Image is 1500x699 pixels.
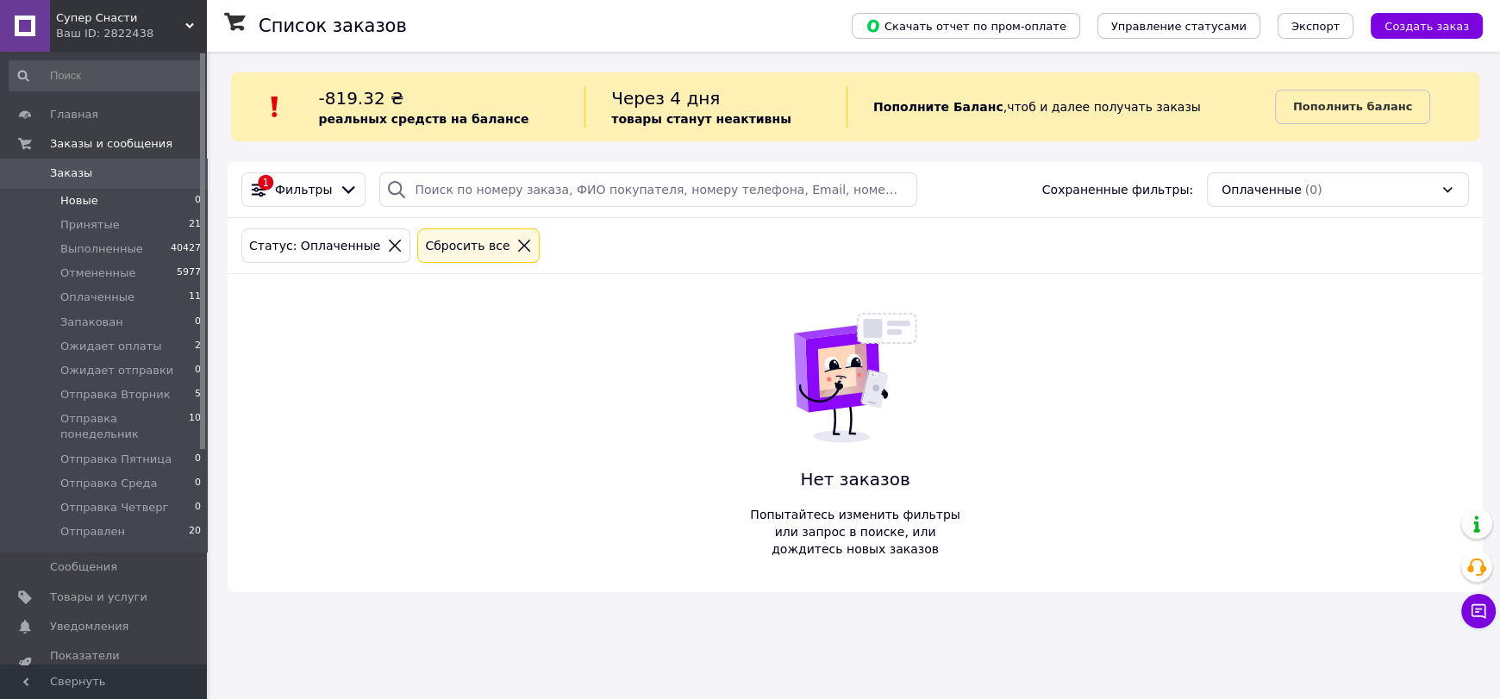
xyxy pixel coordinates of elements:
span: Новые [60,193,98,209]
span: Сообщения [50,559,117,575]
div: , чтоб и далее получать заказы [847,86,1275,128]
span: Ожидает отправки [60,363,173,378]
div: Ваш ID: 2822438 [56,26,207,41]
span: Ожидает оплаты [60,339,162,354]
span: 21 [189,217,201,233]
span: 0 [195,363,201,378]
span: Создать заказ [1384,20,1469,33]
span: 2 [195,339,201,354]
div: Статус: Оплаченные [246,236,384,255]
span: Скачать отчет по пром-оплате [866,18,1066,34]
a: Пополнить баланс [1275,90,1430,124]
button: Создать заказ [1371,13,1483,39]
span: 5977 [177,265,201,281]
span: Попытайтесь изменить фильтры или запрос в поиске, или дождитесь новых заказов [741,506,969,558]
span: Управление статусами [1111,20,1247,33]
span: Отмененные [60,265,135,281]
b: реальных средств на балансе [318,112,528,126]
b: товары станут неактивны [611,112,791,126]
span: Отправлен [60,524,125,540]
span: Уведомления [50,619,128,634]
span: Супер Снасти [56,10,185,26]
button: Скачать отчет по пром-оплате [852,13,1080,39]
span: (0) [1305,183,1322,197]
span: 0 [195,476,201,491]
input: Поиск [9,60,203,91]
span: Выполненные [60,241,143,257]
span: 11 [189,290,201,305]
span: Заказы [50,165,92,181]
span: -819.32 ₴ [318,88,403,109]
button: Управление статусами [1097,13,1260,39]
span: Принятые [60,217,120,233]
span: 40427 [171,241,201,257]
span: 5 [195,387,201,403]
span: Отправка Вторник [60,387,171,403]
span: 0 [195,452,201,467]
span: Заказы и сообщения [50,136,172,152]
span: 20 [189,524,201,540]
span: Товары и услуги [50,590,147,605]
span: Оплаченные [60,290,134,305]
h1: Список заказов [259,16,407,36]
b: Пополнить баланс [1293,100,1412,113]
span: Отправка Четверг [60,500,168,515]
div: Сбросить все [422,236,513,255]
span: Оплаченные [1222,181,1302,198]
b: Пополните Баланс [873,100,1003,114]
span: 0 [195,193,201,209]
span: Нет заказов [741,467,969,492]
span: Отправка Среда [60,476,157,491]
span: Фильтры [275,181,332,198]
span: Запакован [60,315,123,330]
span: Сохраненные фильтры: [1042,181,1193,198]
span: Через 4 дня [611,88,720,109]
button: Экспорт [1278,13,1353,39]
span: Главная [50,107,98,122]
img: :exclamation: [262,94,288,120]
span: Экспорт [1291,20,1340,33]
span: Отправка Пятница [60,452,172,467]
span: Показатели работы компании [50,648,159,679]
input: Поиск по номеру заказа, ФИО покупателя, номеру телефона, Email, номеру накладной [379,172,917,207]
span: 0 [195,315,201,330]
a: Создать заказ [1353,18,1483,32]
span: Отправка понедельник [60,411,189,442]
span: 10 [189,411,201,442]
span: 0 [195,500,201,515]
button: Чат с покупателем [1461,594,1496,628]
